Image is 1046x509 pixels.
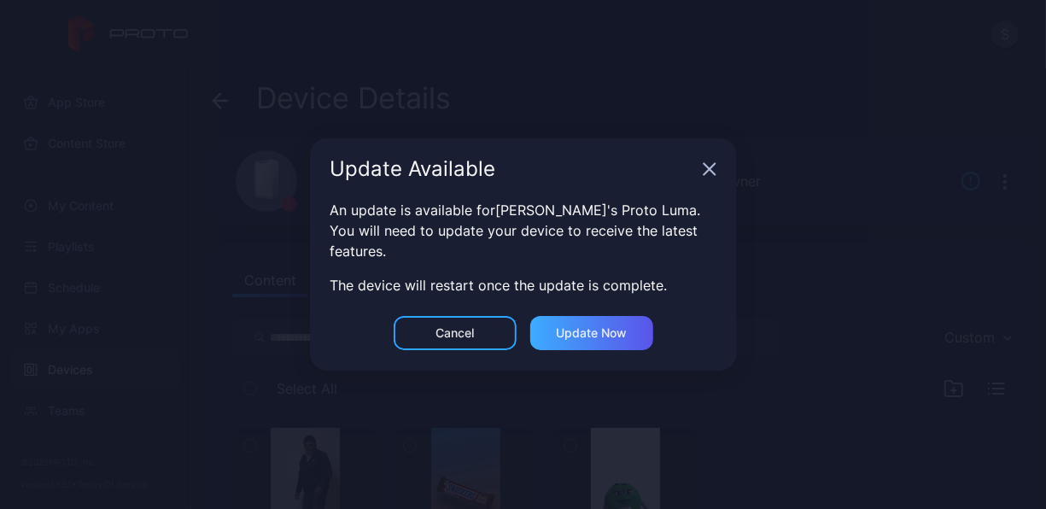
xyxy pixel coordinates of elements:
div: Cancel [435,326,474,340]
div: Update now [556,326,627,340]
div: Update Available [330,159,696,179]
div: You will need to update your device to receive the latest features. [330,220,716,261]
button: Cancel [394,316,517,350]
button: Update now [530,316,653,350]
div: An update is available for [PERSON_NAME]'s Proto Luma . [330,200,716,220]
div: The device will restart once the update is complete. [330,275,716,295]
